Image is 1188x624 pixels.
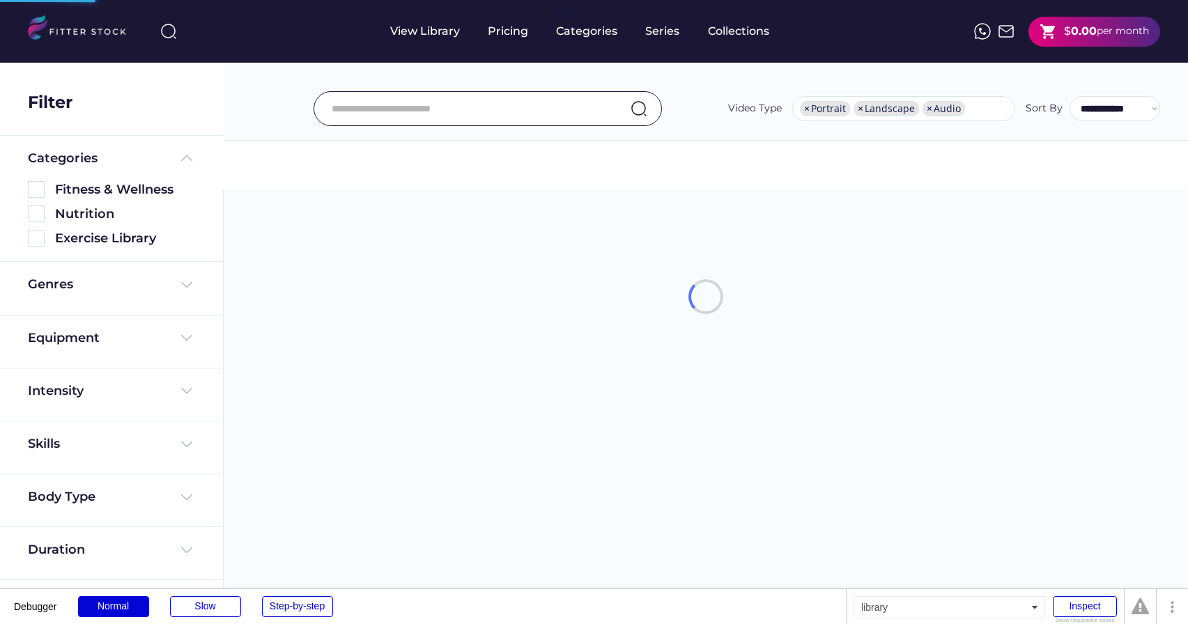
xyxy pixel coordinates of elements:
[28,150,98,167] div: Categories
[178,542,195,559] img: Frame%20%284%29.svg
[28,488,95,506] div: Body Type
[178,436,195,453] img: Frame%20%284%29.svg
[55,230,195,247] div: Exercise Library
[858,104,863,114] span: ×
[28,435,63,453] div: Skills
[1097,24,1149,38] div: per month
[160,23,177,40] img: search-normal%203.svg
[854,596,1045,618] div: library
[1053,618,1117,623] div: Show responsive boxes
[1026,102,1063,116] div: Sort By
[55,205,195,223] div: Nutrition
[178,489,195,506] img: Frame%20%284%29.svg
[28,91,72,114] div: Filter
[1071,24,1097,38] strong: 0.00
[488,24,528,39] div: Pricing
[178,382,195,399] img: Frame%20%284%29.svg
[28,205,45,222] img: Rectangle%205126.svg
[78,596,149,617] div: Normal
[178,150,195,166] img: Frame%20%285%29.svg
[170,596,241,617] div: Slow
[1053,596,1117,617] div: Inspect
[178,329,195,346] img: Frame%20%284%29.svg
[645,24,680,39] div: Series
[631,100,647,117] img: search-normal.svg
[1040,23,1057,40] button: shopping_cart
[178,276,195,293] img: Frame%20%284%29.svg
[923,101,965,116] li: Audio
[28,181,45,198] img: Rectangle%205126.svg
[800,101,850,116] li: Portrait
[28,541,85,559] div: Duration
[556,7,574,21] div: fvck
[28,230,45,247] img: Rectangle%205126.svg
[556,24,617,39] div: Categories
[28,382,84,400] div: Intensity
[728,102,782,116] div: Video Type
[927,104,932,114] span: ×
[28,329,100,347] div: Equipment
[804,104,810,114] span: ×
[262,596,333,617] div: Step-by-step
[998,23,1015,40] img: Frame%2051.svg
[55,181,195,198] div: Fitness & Wellness
[974,23,991,40] img: meteor-icons_whatsapp%20%281%29.svg
[28,15,138,44] img: LOGO.svg
[854,101,919,116] li: Landscape
[28,276,73,293] div: Genres
[14,589,57,611] div: Debugger
[708,24,769,39] div: Collections
[390,24,460,39] div: View Library
[1064,24,1071,39] div: $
